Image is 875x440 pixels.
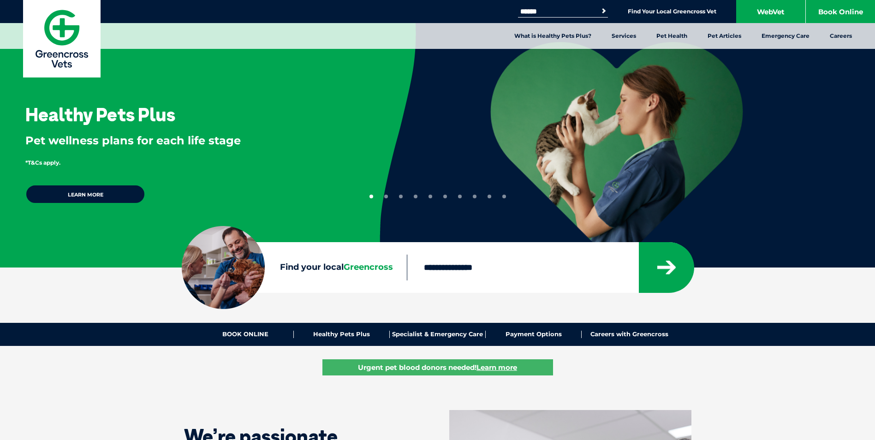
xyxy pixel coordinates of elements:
[25,133,350,149] p: Pet wellness plans for each life stage
[476,363,517,372] u: Learn more
[601,23,646,49] a: Services
[443,195,447,198] button: 6 of 10
[473,195,476,198] button: 8 of 10
[820,23,862,49] a: Careers
[486,331,582,338] a: Payment Options
[25,184,145,204] a: Learn more
[429,195,432,198] button: 5 of 10
[646,23,697,49] a: Pet Health
[25,105,175,124] h3: Healthy Pets Plus
[458,195,462,198] button: 7 of 10
[582,331,677,338] a: Careers with Greencross
[697,23,751,49] a: Pet Articles
[294,331,390,338] a: Healthy Pets Plus
[390,331,486,338] a: Specialist & Emergency Care
[502,195,506,198] button: 10 of 10
[399,195,403,198] button: 3 of 10
[599,6,608,16] button: Search
[384,195,388,198] button: 2 of 10
[628,8,716,15] a: Find Your Local Greencross Vet
[182,261,407,274] label: Find your local
[414,195,417,198] button: 4 of 10
[488,195,491,198] button: 9 of 10
[369,195,373,198] button: 1 of 10
[198,331,294,338] a: BOOK ONLINE
[344,262,393,272] span: Greencross
[504,23,601,49] a: What is Healthy Pets Plus?
[25,159,60,166] span: *T&Cs apply.
[322,359,553,375] a: Urgent pet blood donors needed!Learn more
[751,23,820,49] a: Emergency Care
